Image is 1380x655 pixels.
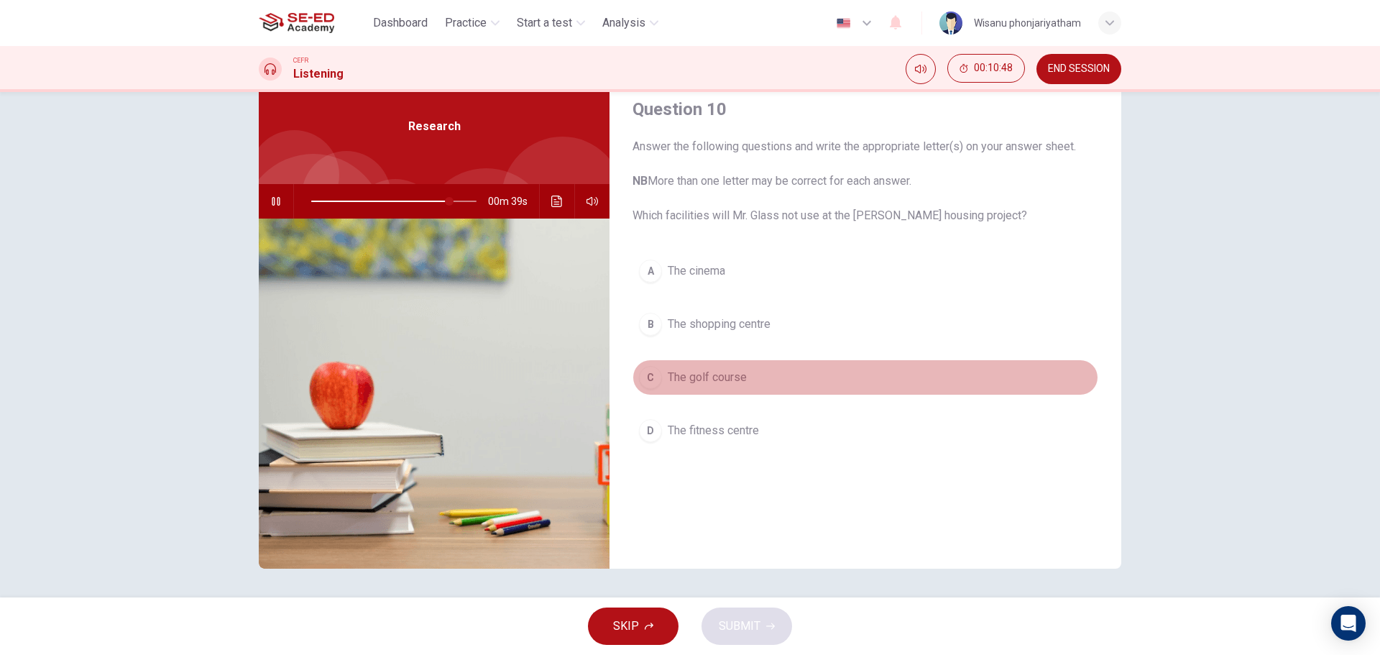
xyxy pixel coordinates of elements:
[632,306,1098,342] button: BThe shopping centre
[373,14,428,32] span: Dashboard
[1331,606,1366,641] div: Open Intercom Messenger
[668,369,747,386] span: The golf course
[668,316,770,333] span: The shopping centre
[632,98,1098,121] h4: Question 10
[906,54,936,84] div: Mute
[367,10,433,36] button: Dashboard
[408,118,461,135] span: Research
[668,422,759,439] span: The fitness centre
[588,608,678,645] button: SKIP
[511,10,591,36] button: Start a test
[597,10,664,36] button: Analysis
[488,184,539,219] span: 00m 39s
[639,366,662,389] div: C
[974,14,1081,32] div: Wisanu phonjariyatham
[632,174,648,188] b: NB
[445,14,487,32] span: Practice
[259,9,334,37] img: SE-ED Academy logo
[1036,54,1121,84] button: END SESSION
[293,55,308,65] span: CEFR
[259,9,367,37] a: SE-ED Academy logo
[639,313,662,336] div: B
[632,413,1098,449] button: DThe fitness centre
[439,10,505,36] button: Practice
[632,138,1098,224] span: Answer the following questions and write the appropriate letter(s) on your answer sheet. More tha...
[613,616,639,636] span: SKIP
[632,253,1098,289] button: AThe cinema
[639,260,662,283] div: A
[947,54,1025,84] div: Hide
[632,359,1098,395] button: CThe golf course
[939,12,962,35] img: Profile picture
[293,65,344,83] h1: Listening
[1048,63,1110,75] span: END SESSION
[259,219,609,569] img: Research
[947,54,1025,83] button: 00:10:48
[517,14,572,32] span: Start a test
[668,262,725,280] span: The cinema
[639,419,662,442] div: D
[834,18,852,29] img: en
[974,63,1013,74] span: 00:10:48
[546,184,569,219] button: Click to see the audio transcription
[602,14,645,32] span: Analysis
